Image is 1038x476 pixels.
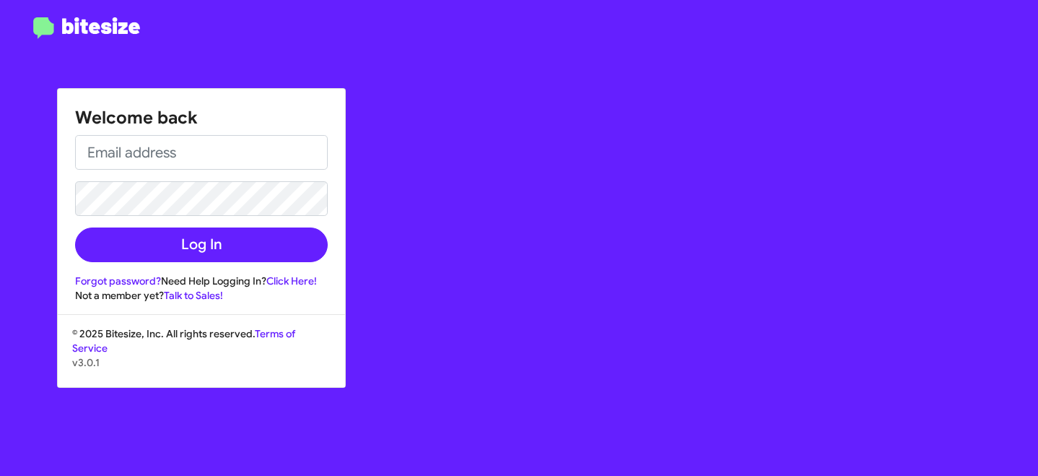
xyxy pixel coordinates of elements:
[75,106,328,129] h1: Welcome back
[164,289,223,302] a: Talk to Sales!
[266,274,317,287] a: Click Here!
[75,228,328,262] button: Log In
[75,135,328,170] input: Email address
[75,274,161,287] a: Forgot password?
[58,326,345,387] div: © 2025 Bitesize, Inc. All rights reserved.
[75,274,328,288] div: Need Help Logging In?
[75,288,328,303] div: Not a member yet?
[72,355,331,370] p: v3.0.1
